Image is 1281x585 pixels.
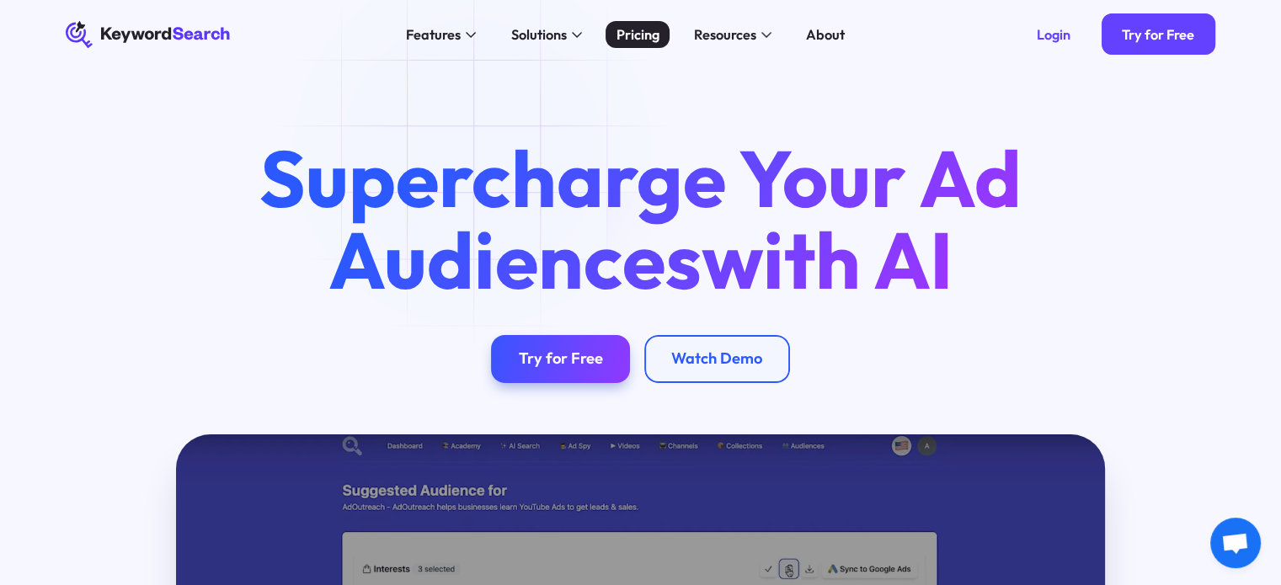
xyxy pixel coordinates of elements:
[227,137,1053,300] h1: Supercharge Your Ad Audiences
[1102,13,1215,55] a: Try for Free
[1210,518,1261,568] a: Open chat
[510,24,566,45] div: Solutions
[702,210,953,309] span: with AI
[1122,26,1194,43] div: Try for Free
[693,24,755,45] div: Resources
[616,24,659,45] div: Pricing
[795,21,855,49] a: About
[519,349,603,369] div: Try for Free
[1016,13,1091,55] a: Login
[491,335,630,383] a: Try for Free
[1037,26,1070,43] div: Login
[806,24,845,45] div: About
[606,21,670,49] a: Pricing
[671,349,762,369] div: Watch Demo
[406,24,461,45] div: Features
